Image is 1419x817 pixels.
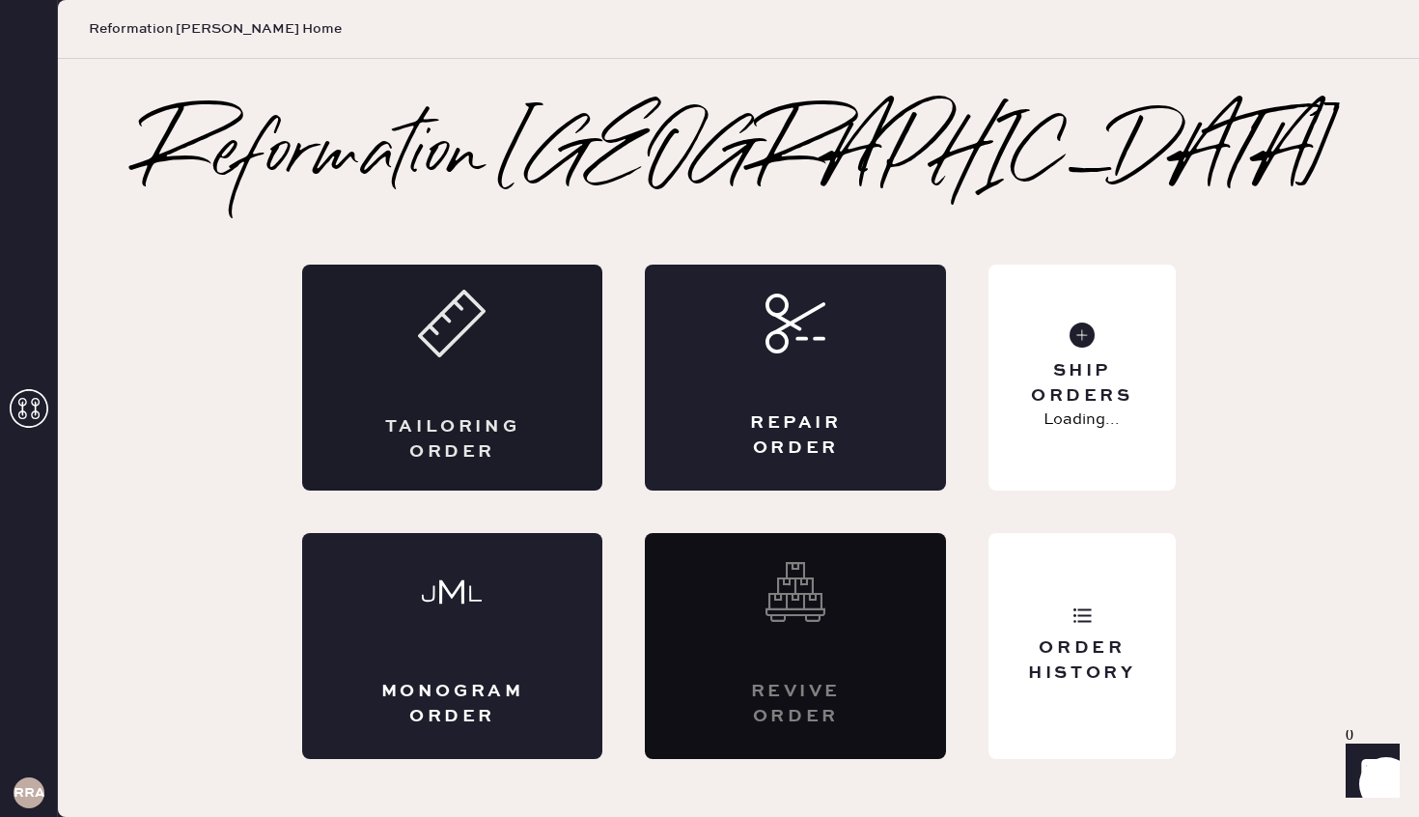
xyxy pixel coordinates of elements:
p: Loading... [1043,408,1120,432]
h3: RRA [14,786,44,800]
iframe: Front Chat [1327,730,1410,813]
h2: Reformation [GEOGRAPHIC_DATA] [142,118,1336,195]
div: Ship Orders [1004,359,1159,408]
div: Interested? Contact us at care@hemster.co [645,533,946,759]
div: Tailoring Order [379,415,526,464]
span: Reformation [PERSON_NAME] Home [89,19,342,39]
div: Revive order [722,680,869,728]
div: Order History [1004,636,1159,685]
div: Repair Order [722,411,869,460]
div: Monogram Order [379,680,526,728]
